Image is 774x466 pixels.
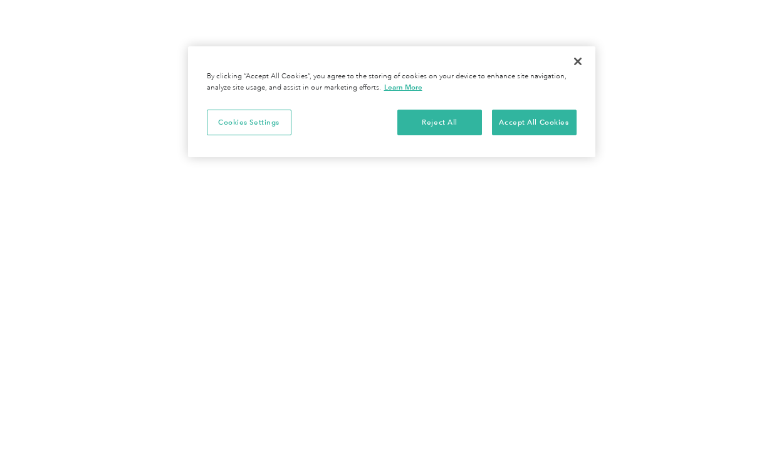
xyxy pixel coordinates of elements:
button: Reject All [397,110,482,136]
button: Accept All Cookies [492,110,577,136]
div: By clicking “Accept All Cookies”, you agree to the storing of cookies on your device to enhance s... [207,71,577,93]
div: Cookie banner [188,46,595,157]
a: More information about your privacy, opens in a new tab [384,83,422,91]
button: Cookies Settings [207,110,291,136]
button: Close [564,48,592,75]
div: Privacy [188,46,595,157]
